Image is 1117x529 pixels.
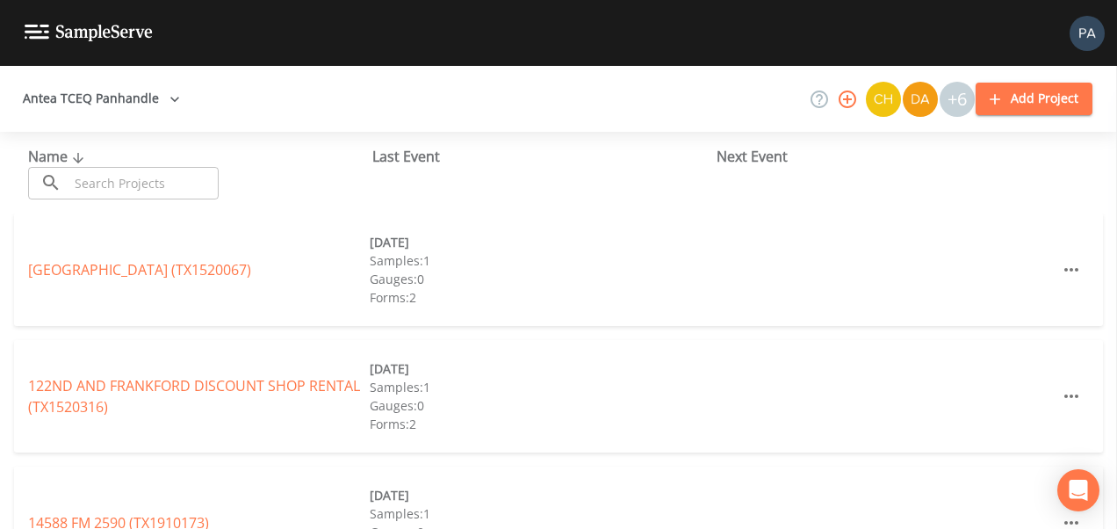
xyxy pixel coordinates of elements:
div: Charles Medina [865,82,902,117]
img: c74b8b8b1c7a9d34f67c5e0ca157ed15 [866,82,901,117]
div: [DATE] [370,233,711,251]
div: David Weber [902,82,939,117]
div: Gauges: 0 [370,396,711,415]
img: a84961a0472e9debc750dd08a004988d [903,82,938,117]
div: Open Intercom Messenger [1057,469,1099,511]
input: Search Projects [68,167,219,199]
button: Antea TCEQ Panhandle [16,83,187,115]
div: [DATE] [370,486,711,504]
div: Samples: 1 [370,504,711,523]
button: Add Project [976,83,1092,115]
div: Forms: 2 [370,415,711,433]
div: Gauges: 0 [370,270,711,288]
span: Name [28,147,89,166]
div: Samples: 1 [370,378,711,396]
div: Forms: 2 [370,288,711,307]
img: logo [25,25,153,41]
div: Last Event [372,146,717,167]
img: b17d2fe1905336b00f7c80abca93f3e1 [1070,16,1105,51]
div: [DATE] [370,359,711,378]
a: [GEOGRAPHIC_DATA] (TX1520067) [28,260,251,279]
a: 122ND AND FRANKFORD DISCOUNT SHOP RENTAL (TX1520316) [28,376,360,417]
div: Next Event [717,146,1061,167]
div: Samples: 1 [370,251,711,270]
div: +6 [940,82,975,117]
